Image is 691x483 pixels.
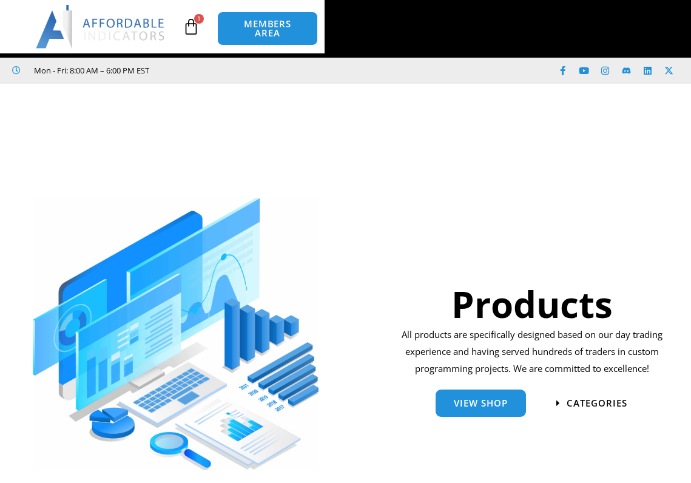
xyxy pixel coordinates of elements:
[382,326,682,377] p: All products are specifically designed based on our day trading experience and having served hund...
[454,399,508,408] span: View Shop
[436,390,526,417] a: View Shop
[382,279,682,329] h1: Products
[36,5,166,49] img: LogoAI | Affordable Indicators – NinjaTrader
[194,14,204,24] span: 1
[230,19,305,38] span: MEMBERS AREA
[155,64,337,76] iframe: Customer reviews powered by Trustpilot
[31,63,149,78] span: Mon - Fri: 8:00 AM – 6:00 PM EST
[217,12,318,46] a: MEMBERS AREA
[556,399,627,408] a: categories
[164,9,218,44] a: 1
[33,198,319,471] img: ProductsSection scaled | Affordable Indicators – NinjaTrader
[567,399,627,408] span: categories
